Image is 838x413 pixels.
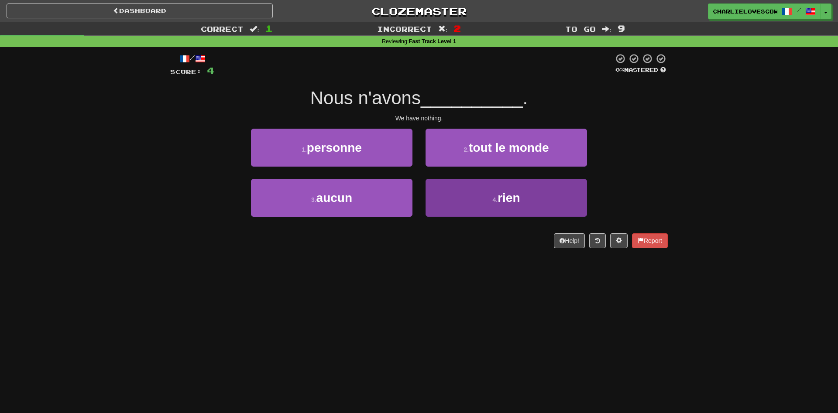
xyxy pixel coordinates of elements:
small: 4 . [492,196,498,203]
span: : [602,25,611,33]
span: __________ [421,88,523,108]
a: CharlieLovesCows / [708,3,821,19]
button: 2.tout le monde [426,129,587,167]
button: Report [632,233,668,248]
button: Help! [554,233,585,248]
small: 2 . [464,146,469,153]
span: : [250,25,259,33]
span: . [523,88,528,108]
div: Mastered [614,66,668,74]
div: We have nothing. [170,114,668,123]
span: Score: [170,68,202,75]
a: Dashboard [7,3,273,18]
span: tout le monde [469,141,549,154]
span: 9 [618,23,625,34]
button: 1.personne [251,129,412,167]
div: / [170,53,214,64]
small: 3 . [311,196,316,203]
button: Round history (alt+y) [589,233,606,248]
button: 4.rien [426,179,587,217]
span: : [438,25,448,33]
span: 0 % [615,66,624,73]
span: 4 [207,65,214,76]
span: To go [565,24,596,33]
span: 1 [265,23,273,34]
strong: Fast Track Level 1 [409,38,457,44]
small: 1 . [302,146,307,153]
span: 2 [453,23,461,34]
span: aucun [316,191,352,205]
a: Clozemaster [286,3,552,19]
span: rien [498,191,520,205]
span: CharlieLovesCows [713,7,777,15]
span: / [797,7,801,13]
span: personne [307,141,362,154]
span: Incorrect [377,24,432,33]
span: Nous n'avons [310,88,421,108]
span: Correct [201,24,244,33]
button: 3.aucun [251,179,412,217]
